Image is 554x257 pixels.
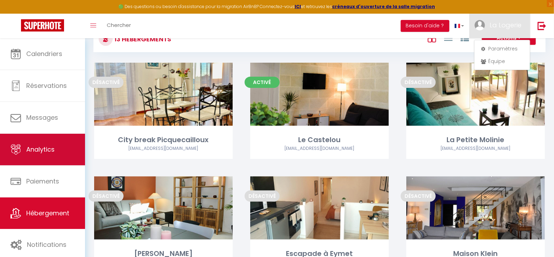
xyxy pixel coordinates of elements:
span: Désactivé [401,190,436,202]
span: Activé [245,77,280,88]
div: Airbnb [406,145,545,152]
span: Notifications [27,240,66,249]
a: Paramètres [476,43,528,55]
span: Calendriers [26,49,62,58]
span: La Logerie [490,21,521,29]
div: Airbnb [250,145,389,152]
img: ... [475,20,485,30]
a: Chercher [101,14,136,38]
span: Désactivé [89,190,124,202]
div: City break Picquecailloux [94,134,233,145]
div: Airbnb [94,145,233,152]
h3: 13 Hébergements [113,31,171,47]
span: Désactivé [245,190,280,202]
div: Le Castelou [250,134,389,145]
a: Vue en Box [428,32,436,43]
span: Désactivé [89,77,124,88]
a: Équipe [476,55,528,67]
span: Chercher [107,21,131,29]
div: La Petite Molinie [406,134,545,145]
a: ... La Logerie [469,14,530,38]
a: créneaux d'ouverture de la salle migration [332,4,435,9]
button: Ouvrir le widget de chat LiveChat [6,3,27,24]
button: Besoin d'aide ? [401,20,449,32]
a: Vue en Liste [444,32,453,43]
img: logout [538,21,546,30]
span: Messages [26,113,58,122]
img: Super Booking [21,19,64,32]
a: ICI [295,4,301,9]
span: Réservations [26,81,67,90]
span: Hébergement [26,209,69,217]
span: Désactivé [401,77,436,88]
a: Vue par Groupe [461,32,469,43]
span: Analytics [26,145,55,154]
span: Paiements [26,177,59,186]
